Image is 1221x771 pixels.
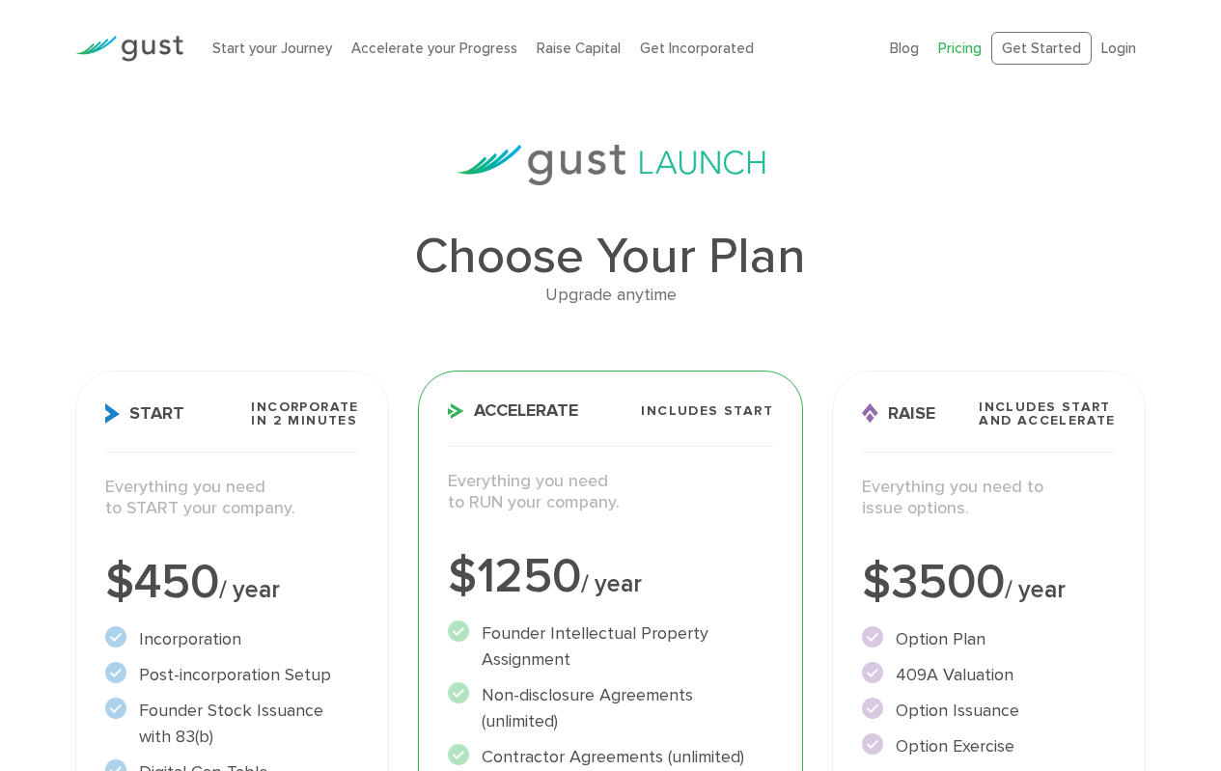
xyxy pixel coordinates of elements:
[75,282,1146,310] div: Upgrade anytime
[1005,575,1066,604] span: / year
[448,553,773,601] div: $1250
[862,403,878,424] img: Raise Icon
[105,403,184,424] span: Start
[448,471,773,514] p: Everything you need to RUN your company.
[979,400,1116,427] span: Includes START and ACCELERATE
[641,404,773,418] span: Includes START
[1101,40,1136,57] a: Login
[457,145,765,185] img: gust-launch-logos.svg
[448,744,773,770] li: Contractor Agreements (unlimited)
[862,733,1116,759] li: Option Exercise
[212,40,332,57] a: Start your Journey
[251,400,358,427] span: Incorporate in 2 Minutes
[862,477,1116,520] p: Everything you need to issue options.
[105,662,359,688] li: Post-incorporation Setup
[938,40,982,57] a: Pricing
[890,40,919,57] a: Blog
[448,682,773,734] li: Non-disclosure Agreements (unlimited)
[537,40,621,57] a: Raise Capital
[862,662,1116,688] li: 409A Valuation
[75,36,183,62] img: Gust Logo
[991,32,1092,66] a: Get Started
[862,403,935,424] span: Raise
[219,575,280,604] span: / year
[581,569,642,598] span: / year
[105,477,359,520] p: Everything you need to START your company.
[105,559,359,607] div: $450
[862,559,1116,607] div: $3500
[351,40,517,57] a: Accelerate your Progress
[105,403,120,424] img: Start Icon X2
[862,698,1116,724] li: Option Issuance
[448,403,464,419] img: Accelerate Icon
[75,232,1146,282] h1: Choose Your Plan
[448,402,578,420] span: Accelerate
[448,620,773,673] li: Founder Intellectual Property Assignment
[862,626,1116,652] li: Option Plan
[105,626,359,652] li: Incorporation
[640,40,754,57] a: Get Incorporated
[105,698,359,750] li: Founder Stock Issuance with 83(b)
